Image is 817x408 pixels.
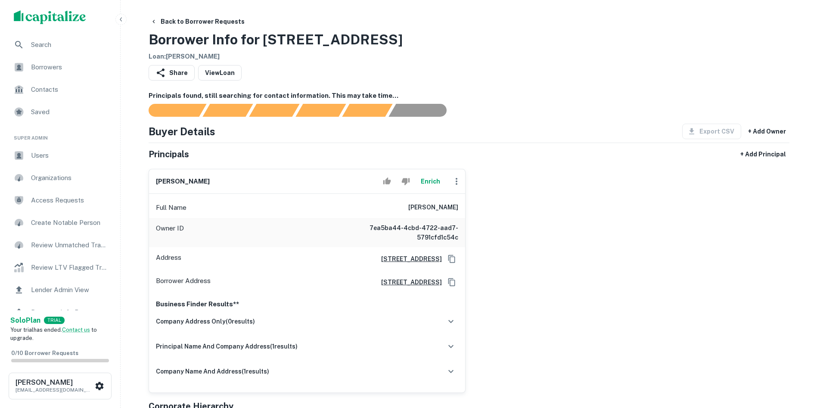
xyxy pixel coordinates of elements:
span: Review LTV Flagged Transactions [31,262,108,273]
span: Borrower Info Requests [31,307,108,318]
div: Your request is received and processing... [202,104,253,117]
h6: principal name and company address ( 1 results) [156,342,298,351]
div: Principals found, still searching for contact information. This may take time... [342,104,392,117]
p: Business Finder Results** [156,299,458,309]
span: Lender Admin View [31,285,108,295]
button: Copy Address [445,276,458,289]
p: Borrower Address [156,276,211,289]
button: Back to Borrower Requests [147,14,248,29]
p: Address [156,252,181,265]
button: Share [149,65,195,81]
h6: [PERSON_NAME] [156,177,210,187]
button: Enrich [417,173,444,190]
a: Create Notable Person [7,212,113,233]
div: Principals found, AI now looking for contact information... [295,104,346,117]
div: Documents found, AI parsing details... [249,104,299,117]
h6: 7ea5ba44-4cbd-4722-aad7-5791cfd1c54c [355,223,458,242]
li: Super Admin [7,124,113,145]
strong: Solo Plan [10,316,40,324]
button: + Add Principal [737,146,789,162]
a: Users [7,145,113,166]
button: Accept [379,173,395,190]
span: Organizations [31,173,108,183]
div: TRIAL [44,317,65,324]
a: [STREET_ADDRESS] [374,254,442,264]
a: Borrower Info Requests [7,302,113,323]
a: Saved [7,102,113,122]
span: Saved [31,107,108,117]
span: Create Notable Person [31,218,108,228]
span: Your trial has ended. to upgrade. [10,327,97,342]
h5: Principals [149,148,189,161]
a: Borrowers [7,57,113,78]
a: Search [7,34,113,55]
a: [STREET_ADDRESS] [374,277,442,287]
p: Full Name [156,202,186,213]
img: capitalize-logo.png [14,10,86,24]
a: Contacts [7,79,113,100]
a: ViewLoan [198,65,242,81]
a: Review LTV Flagged Transactions [7,257,113,278]
p: [EMAIL_ADDRESS][DOMAIN_NAME] [16,386,93,394]
a: Organizations [7,168,113,188]
button: + Add Owner [745,124,789,139]
button: [PERSON_NAME][EMAIL_ADDRESS][DOMAIN_NAME] [9,373,112,399]
button: Reject [398,173,413,190]
span: Review Unmatched Transactions [31,240,108,250]
span: Access Requests [31,195,108,206]
a: SoloPlan [10,315,40,326]
h6: Principals found, still searching for contact information. This may take time... [149,91,789,101]
span: Borrowers [31,62,108,72]
a: Access Requests [7,190,113,211]
span: Users [31,150,108,161]
button: Copy Address [445,252,458,265]
span: Contacts [31,84,108,95]
h6: company address only ( 0 results) [156,317,255,326]
h4: Buyer Details [149,124,215,139]
h6: [PERSON_NAME] [408,202,458,213]
p: Owner ID [156,223,184,242]
span: Search [31,40,108,50]
h6: [PERSON_NAME] [16,379,93,386]
h6: Loan : [PERSON_NAME] [149,52,403,62]
span: 0 / 10 Borrower Requests [11,350,78,356]
div: AI fulfillment process complete. [389,104,457,117]
h3: Borrower Info for [STREET_ADDRESS] [149,29,403,50]
div: Sending borrower request to AI... [138,104,203,117]
h6: company name and address ( 1 results) [156,367,269,376]
a: Lender Admin View [7,280,113,300]
a: Review Unmatched Transactions [7,235,113,255]
a: Contact us [62,327,90,333]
